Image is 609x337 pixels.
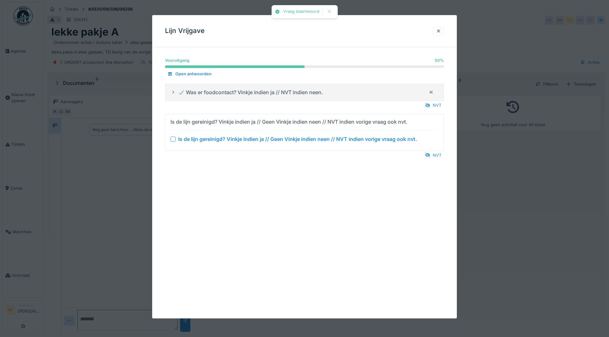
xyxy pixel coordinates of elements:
[178,135,417,143] div: Is de lijn gereinigd? Vinkje indien ja // Geen Vinkje indien neen // NVT indien vorige vraag ook ...
[283,9,319,14] div: Vraag beantwoord
[422,101,444,110] div: NVT
[165,27,204,35] h3: Lijn Vrijgave
[178,88,323,96] div: Was er foodcontact? Vinkje indien ja // NVT indien neen.
[165,57,189,63] div: Vooruitgang
[168,117,441,148] summary: Is de lijn gereinigd? Vinkje indien ja // Geen Vinkje indien neen // NVT indien vorige vraag ook ...
[427,88,436,97] div: IK
[170,118,407,126] div: Is de lijn gereinigd? Vinkje indien ja // Geen Vinkje indien neen // NVT indien vorige vraag ook ...
[422,151,444,160] div: NVT
[435,57,444,63] div: 50 %
[165,66,444,68] progress: 50 %
[168,86,441,98] summary: Was er foodcontact? Vinkje indien ja // NVT indien neen.IK
[165,70,214,78] div: Open antwoorden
